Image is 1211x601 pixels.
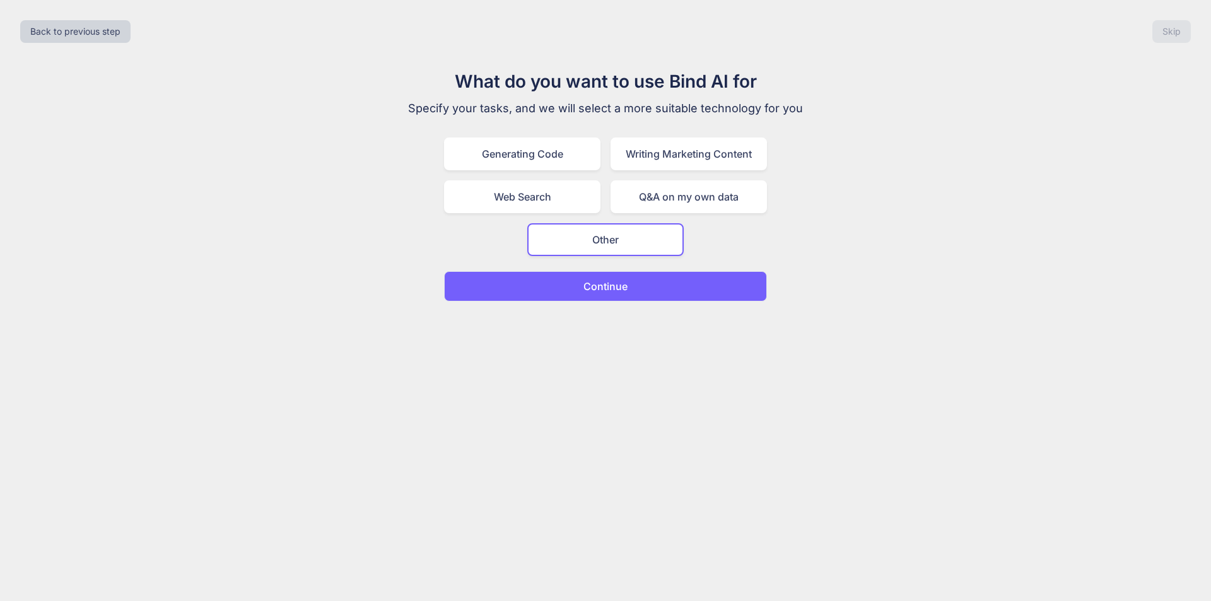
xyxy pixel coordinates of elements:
[444,271,767,301] button: Continue
[1152,20,1191,43] button: Skip
[611,137,767,170] div: Writing Marketing Content
[527,223,684,256] div: Other
[444,180,600,213] div: Web Search
[394,68,817,95] h1: What do you want to use Bind AI for
[611,180,767,213] div: Q&A on my own data
[20,20,131,43] button: Back to previous step
[444,137,600,170] div: Generating Code
[583,279,628,294] p: Continue
[394,100,817,117] p: Specify your tasks, and we will select a more suitable technology for you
